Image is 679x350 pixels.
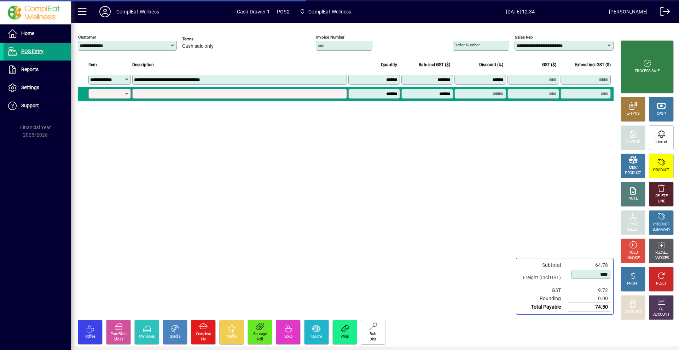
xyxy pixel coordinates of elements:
[85,334,95,339] div: Coffee
[657,111,666,116] div: CASH
[635,69,660,74] div: PROCESS SALE
[182,37,225,41] span: Terms
[253,332,267,337] div: Sausage
[568,286,610,294] td: 9.72
[627,281,639,286] div: PROFIT
[655,139,667,145] div: Internet
[111,332,126,337] div: Pure Bliss
[297,5,354,18] span: ComplEat Wellness
[21,30,34,36] span: Home
[4,61,71,79] a: Reports
[381,61,397,69] span: Quantity
[625,309,642,315] div: DISCOUNT
[655,250,668,256] div: RECALL
[655,1,670,24] a: Logout
[519,269,568,286] td: Freight (Incl GST)
[654,256,669,261] div: INVOICES
[568,261,610,269] td: 64.78
[519,261,568,269] td: Subtotal
[78,35,96,40] mat-label: Customer
[519,286,568,294] td: GST
[652,227,670,233] div: SUMMARY
[628,250,638,256] div: HOLD
[519,303,568,311] td: Total Payable
[257,337,263,342] div: Roll
[542,61,556,69] span: GST ($)
[653,222,669,227] div: PRODUCT
[627,227,639,233] div: SELECT
[658,199,665,204] div: LINE
[659,307,664,312] div: GL
[182,44,214,49] span: Cash sale only
[316,35,344,40] mat-label: Invoice number
[196,332,211,337] div: Compleat
[370,332,376,337] div: Bulk
[432,6,609,17] span: [DATE] 12:34
[653,168,669,173] div: PRODUCT
[21,48,43,54] span: POS Entry
[653,312,669,317] div: ACCOUNT
[568,294,610,303] td: 0.00
[4,25,71,42] a: Home
[21,67,39,72] span: Reports
[625,171,641,176] div: PRODUCT
[626,256,639,261] div: INVOICE
[308,6,351,17] span: ComplEat Wellness
[4,97,71,115] a: Support
[575,61,611,69] span: Extend incl GST ($)
[515,35,533,40] mat-label: Sales rep
[626,139,640,145] div: CHARGE
[4,79,71,97] a: Settings
[201,337,206,342] div: Pie
[284,334,292,339] div: Soup
[479,61,503,69] span: Discount (%)
[341,334,349,339] div: Wrap
[519,294,568,303] td: Rounding
[655,194,667,199] div: DELETE
[21,85,39,90] span: Settings
[628,222,638,227] div: PRICE
[419,61,450,69] span: Rate incl GST ($)
[170,334,180,339] div: Scrolls
[370,337,376,342] div: Bins
[94,5,116,18] button: Profile
[21,103,39,108] span: Support
[88,61,97,69] span: Item
[227,334,237,339] div: Muffin
[568,303,610,311] td: 74.50
[454,42,480,47] mat-label: Order number
[132,61,154,69] span: Description
[628,196,638,201] div: NOTE
[277,6,290,17] span: POS2
[116,6,159,17] div: ComplEat Wellness
[627,111,640,116] div: EFTPOS
[139,334,155,339] div: CW Slices
[656,281,667,286] div: RESET
[114,337,123,342] div: Slices
[609,6,648,17] div: [PERSON_NAME]
[237,6,270,17] span: Cash Drawer 1
[629,165,637,171] div: MISC
[311,334,322,339] div: Quiche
